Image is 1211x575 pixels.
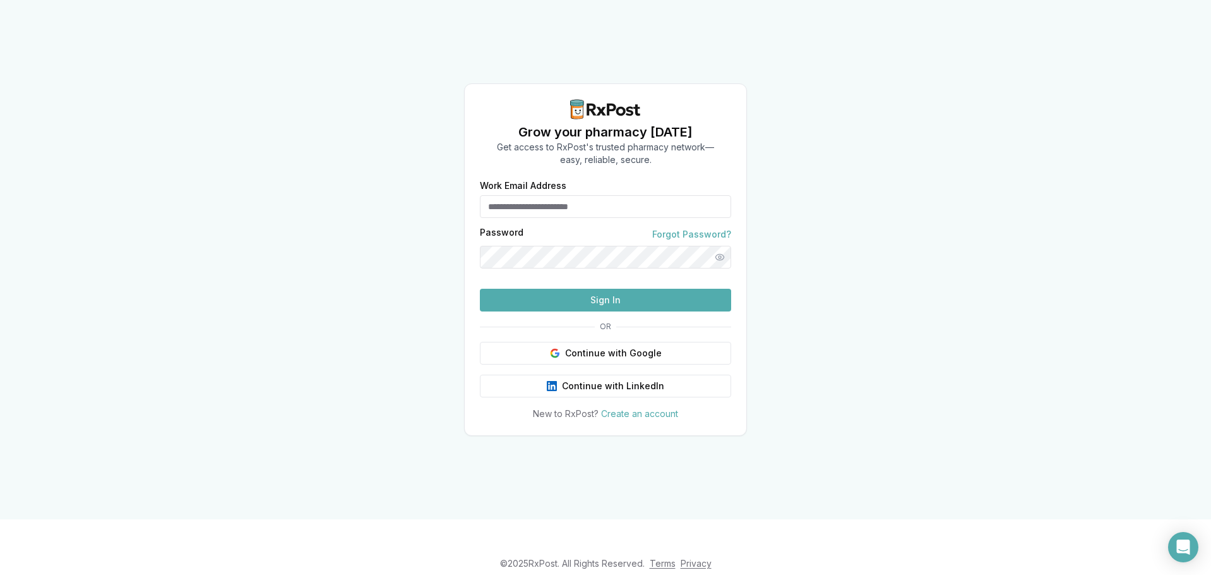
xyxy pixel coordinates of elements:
a: Forgot Password? [652,228,731,241]
button: Continue with Google [480,342,731,365]
span: New to RxPost? [533,408,599,419]
span: OR [595,322,616,332]
label: Work Email Address [480,181,731,190]
p: Get access to RxPost's trusted pharmacy network— easy, reliable, secure. [497,141,714,166]
a: Create an account [601,408,678,419]
button: Show password [708,246,731,269]
button: Continue with LinkedIn [480,375,731,397]
h1: Grow your pharmacy [DATE] [497,123,714,141]
img: RxPost Logo [565,99,646,119]
button: Sign In [480,289,731,312]
a: Privacy [681,558,712,569]
a: Terms [650,558,676,569]
label: Password [480,228,523,241]
img: LinkedIn [547,381,557,391]
div: Open Intercom Messenger [1168,532,1198,562]
img: Google [550,348,560,358]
